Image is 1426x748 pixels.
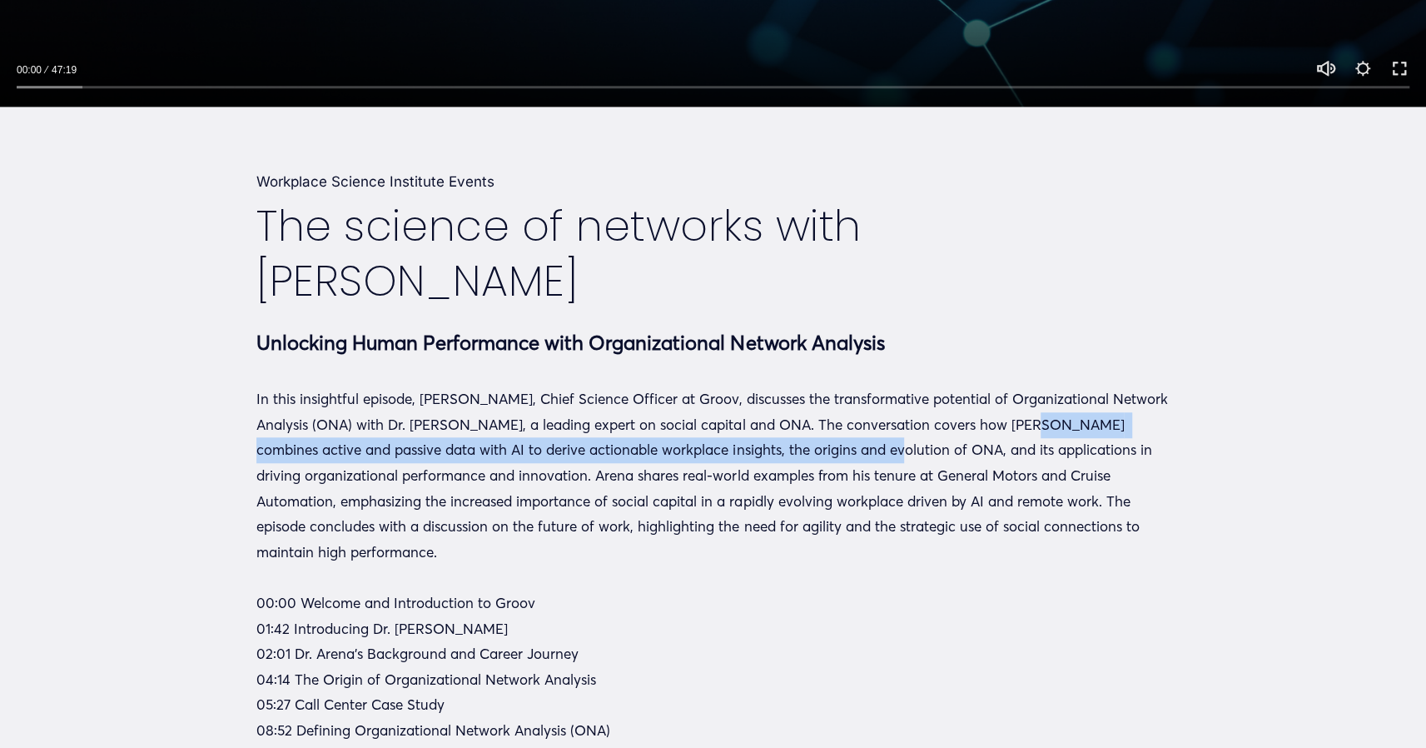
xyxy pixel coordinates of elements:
[17,62,46,78] div: Current time
[256,198,1169,309] h2: The science of networks with [PERSON_NAME]
[256,641,1169,667] p: 02:01 Dr. Arena's Background and Career Journey
[256,591,1169,616] p: 00:00 Welcome and Introduction to Groov
[17,81,1409,92] input: Seek
[256,386,1169,565] p: In this insightful episode, [PERSON_NAME], Chief Science Officer at Groov, discusses the transfor...
[256,616,1169,642] p: 01:42 Introducing Dr. [PERSON_NAME]
[256,692,1169,718] p: 05:27 Call Center Case Study
[256,331,884,355] strong: Unlocking Human Performance with Organizational Network Analysis
[256,173,494,190] a: Workplace Science Institute Events
[256,667,1169,693] p: 04:14 The Origin of Organizational Network Analysis
[256,718,1169,744] p: 08:52 Defining Organizational Network Analysis (ONA)
[46,62,81,78] div: Duration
